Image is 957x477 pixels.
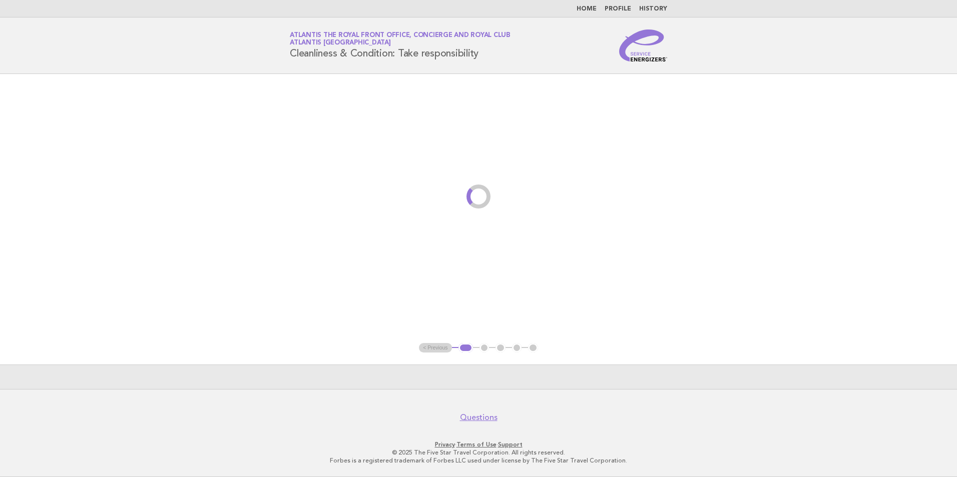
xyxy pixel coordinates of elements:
[639,6,667,12] a: History
[577,6,597,12] a: Home
[290,32,511,46] a: Atlantis The Royal Front Office, Concierge and Royal ClubAtlantis [GEOGRAPHIC_DATA]
[172,440,785,448] p: · ·
[172,448,785,456] p: © 2025 The Five Star Travel Corporation. All rights reserved.
[290,32,511,58] h1: Cleanliness & Condition: Take responsibility
[172,456,785,464] p: Forbes is a registered trademark of Forbes LLC used under license by The Five Star Travel Corpora...
[435,441,455,448] a: Privacy
[460,412,498,422] a: Questions
[290,40,391,46] span: Atlantis [GEOGRAPHIC_DATA]
[498,441,523,448] a: Support
[605,6,631,12] a: Profile
[456,441,497,448] a: Terms of Use
[619,29,667,61] img: Service Energizers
